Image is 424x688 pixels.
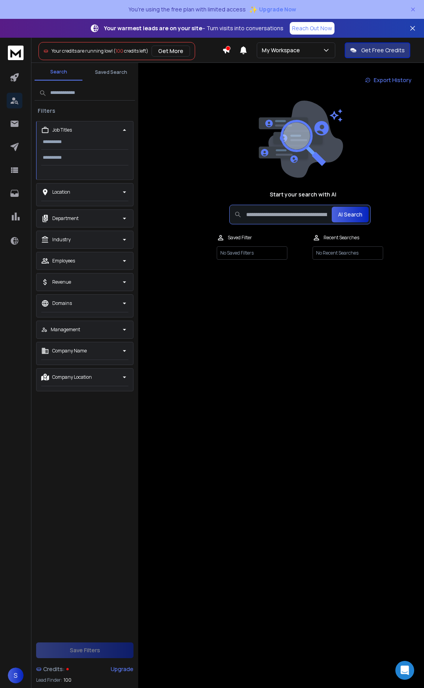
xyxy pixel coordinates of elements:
h1: Start your search with AI [270,191,336,198]
div: Upgrade [111,665,133,673]
a: Credits:Upgrade [36,661,133,677]
h3: Filters [35,107,58,115]
p: You're using the free plan with limited access [128,6,246,13]
a: Export History [359,72,418,88]
img: logo [8,46,24,60]
button: Saved Search [87,64,135,80]
button: ✨Upgrade Now [249,2,296,17]
p: Domains [52,300,72,306]
strong: Your warmest leads are on your site [104,24,202,32]
span: Your credits are running low! [51,48,113,54]
p: No Saved Filters [217,246,287,260]
span: ( credits left) [113,48,148,54]
button: Get Free Credits [345,42,410,58]
button: S [8,668,24,683]
span: 100 [115,48,123,54]
p: Reach Out Now [292,24,332,32]
p: Location [52,189,70,195]
p: Management [51,327,80,333]
button: Search [35,64,82,81]
p: Employees [52,258,75,264]
button: Get More [152,46,190,57]
p: Company Name [52,348,87,354]
p: Job Titles [52,127,72,133]
p: My Workspace [262,46,303,54]
span: ✨ [249,4,258,15]
p: Department [52,215,79,222]
span: 100 [64,677,71,683]
p: Get Free Credits [361,46,405,54]
p: – Turn visits into conversations [104,24,283,32]
span: Credits: [43,665,65,673]
button: AI Search [332,207,369,222]
p: Revenue [52,279,71,285]
p: Recent Searches [323,235,359,241]
p: Company Location [52,374,92,380]
p: Industry [52,237,71,243]
img: image [257,101,343,178]
p: Saved Filter [228,235,252,241]
p: No Recent Searches [313,246,383,260]
a: Reach Out Now [290,22,334,35]
p: Lead Finder: [36,677,62,683]
span: Upgrade Now [259,6,296,13]
div: Open Intercom Messenger [395,661,414,680]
